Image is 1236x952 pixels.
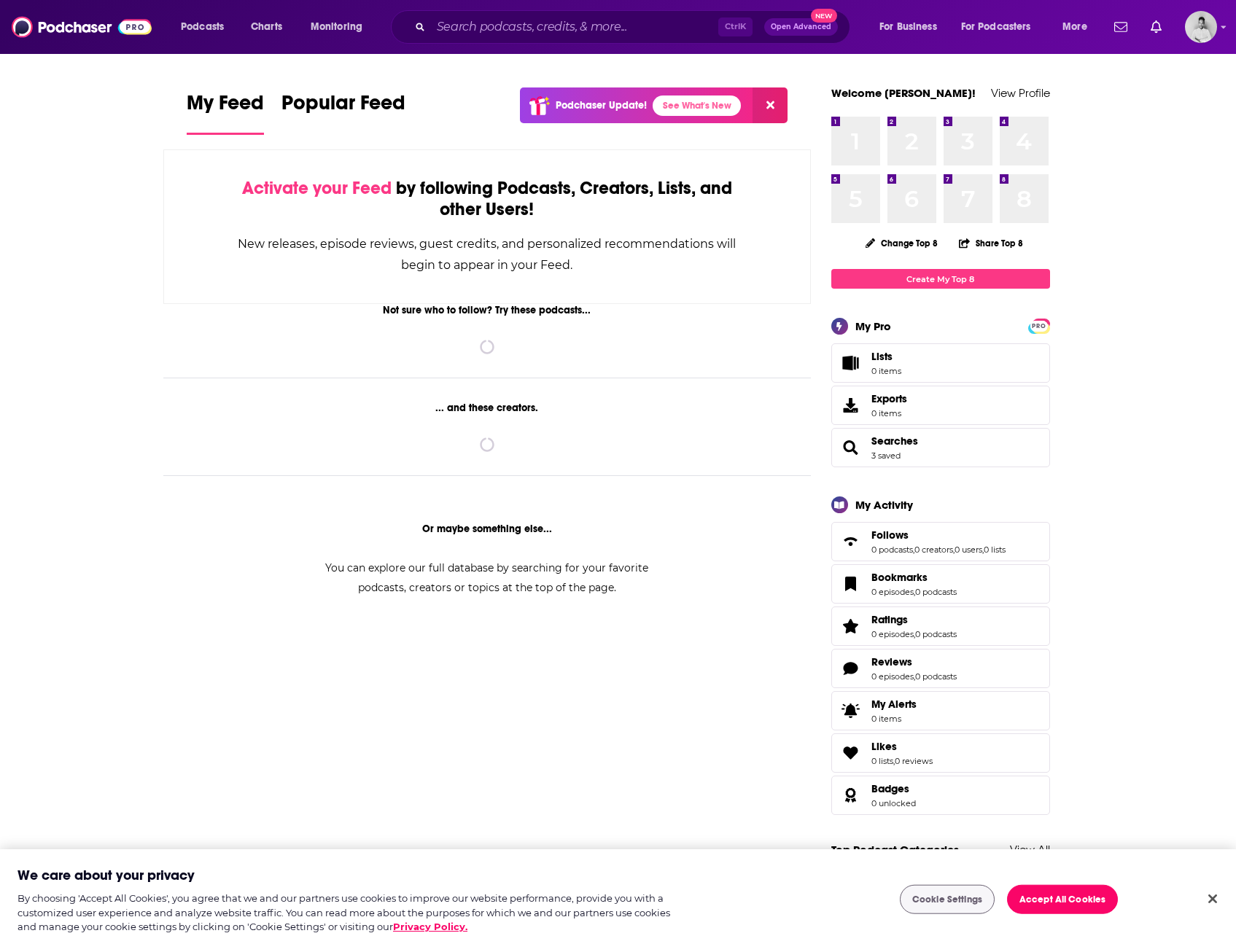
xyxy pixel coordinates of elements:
a: View Profile [991,86,1050,100]
a: Badges [836,785,866,805]
span: Lists [871,350,901,363]
div: My Activity [855,498,913,512]
span: My Alerts [871,698,917,711]
a: My Alerts [831,691,1050,730]
span: Ratings [871,613,908,626]
button: Change Top 8 [857,234,947,252]
a: 0 podcasts [915,671,957,682]
div: by following Podcasts, Creators, Lists, and other Users! [237,178,738,220]
button: open menu [171,15,243,39]
img: Podchaser - Follow, Share and Rate Podcasts [12,13,152,41]
span: , [914,629,915,639]
span: Likes [831,733,1050,773]
a: 0 lists [871,756,893,766]
span: Ctrl K [718,17,753,36]
div: Search podcasts, credits, & more... [405,10,864,44]
span: Searches [831,428,1050,467]
a: Ratings [871,613,957,626]
span: Bookmarks [871,571,928,584]
span: My Feed [187,90,264,124]
a: 0 episodes [871,587,914,597]
a: See What's New [653,95,741,116]
a: Top Podcast Categories [831,843,959,857]
span: Ratings [831,606,1050,646]
span: 0 items [871,366,901,376]
a: 0 podcasts [871,545,913,555]
span: Open Advanced [771,23,831,31]
div: Or maybe something else... [163,523,812,535]
a: 0 users [955,545,982,555]
a: More information about your privacy, opens in a new tab [393,921,467,932]
span: More [1062,17,1087,37]
a: Reviews [871,655,957,668]
a: Create My Top 8 [831,269,1050,289]
a: Ratings [836,616,866,636]
span: My Alerts [836,701,866,721]
button: open menu [300,15,381,39]
a: My Feed [187,90,264,135]
span: Exports [871,392,907,405]
span: Monitoring [311,17,362,37]
button: Accept All Cookies [1007,885,1118,914]
span: Reviews [871,655,912,668]
button: Open AdvancedNew [764,18,838,36]
a: 3 saved [871,450,901,461]
span: , [913,545,914,555]
a: Searches [871,434,918,448]
div: By choosing 'Accept All Cookies', you agree that we and our partners use cookies to improve our w... [18,891,680,935]
button: open menu [1052,15,1105,39]
button: Cookie Settings [900,885,995,914]
span: , [914,587,915,597]
span: Badges [871,782,909,795]
a: Lists [831,343,1050,383]
a: Reviews [836,658,866,679]
button: open menu [952,15,1052,39]
button: open menu [869,15,955,39]
a: Show notifications dropdown [1108,15,1133,39]
a: 0 lists [984,545,1006,555]
span: Likes [871,740,897,753]
a: 0 podcasts [915,587,957,597]
span: For Podcasters [961,17,1031,37]
span: New [811,9,837,23]
a: 0 podcasts [915,629,957,639]
div: New releases, episode reviews, guest credits, and personalized recommendations will begin to appe... [237,233,738,276]
a: 0 unlocked [871,798,916,808]
span: Follows [871,528,909,542]
a: PRO [1030,320,1048,331]
div: Not sure who to follow? Try these podcasts... [163,304,812,316]
a: Welcome [PERSON_NAME]! [831,86,976,100]
a: 0 episodes [871,671,914,682]
span: Podcasts [181,17,224,37]
span: Lists [871,350,893,363]
span: Activate your Feed [242,177,392,199]
span: Charts [251,17,282,37]
span: , [914,671,915,682]
a: Show notifications dropdown [1145,15,1167,39]
span: Exports [836,395,866,415]
a: 0 reviews [895,756,933,766]
a: Follows [871,528,1006,542]
a: Likes [836,743,866,763]
span: For Business [879,17,937,37]
span: Logged in as onsibande [1185,11,1217,43]
a: Follows [836,531,866,552]
span: , [893,756,895,766]
span: Lists [836,353,866,373]
h2: We care about your privacy [18,867,195,885]
span: Follows [831,522,1050,561]
a: Badges [871,782,916,795]
div: You can explore our full database by searching for your favorite podcasts, creators or topics at ... [308,558,666,598]
div: My Pro [855,319,891,333]
button: Show profile menu [1185,11,1217,43]
span: Badges [831,776,1050,815]
a: Bookmarks [871,571,957,584]
a: Likes [871,740,933,753]
span: Reviews [831,649,1050,688]
div: ... and these creators. [163,402,812,414]
input: Search podcasts, credits, & more... [431,15,718,39]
